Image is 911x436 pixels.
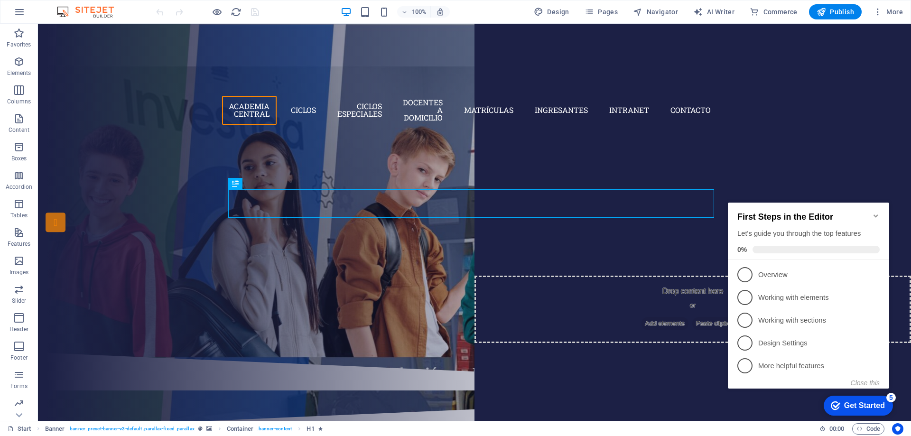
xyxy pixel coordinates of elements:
[530,4,573,19] div: Design (Ctrl+Alt+Y)
[12,297,27,305] p: Slider
[10,354,28,362] p: Footer
[257,423,292,435] span: . banner-content
[530,4,573,19] button: Design
[34,149,148,159] p: Design Settings
[436,8,445,16] i: On resize automatically adjust zoom level to fit chosen device.
[34,127,148,137] p: Working with sections
[230,6,242,18] button: reload
[10,212,28,219] p: Tables
[829,423,844,435] span: 00 00
[10,382,28,390] p: Forms
[873,7,903,17] span: More
[120,213,161,221] div: Get Started
[809,4,862,19] button: Publish
[148,23,156,31] div: Minimize checklist
[8,240,30,248] p: Features
[4,143,165,166] li: Design Settings
[55,6,126,18] img: Editor Logo
[4,74,165,97] li: Overview
[211,6,223,18] button: Click here to leave preview mode and continue editing
[4,120,165,143] li: Working with sections
[231,7,242,18] i: Reload page
[9,126,29,134] p: Content
[869,4,907,19] button: More
[34,104,148,114] p: Working with elements
[836,425,837,432] span: :
[100,207,169,227] div: Get Started 5 items remaining, 0% complete
[411,6,427,18] h6: 100%
[9,269,29,276] p: Images
[206,426,212,431] i: This element contains a background
[7,69,31,77] p: Elements
[7,98,31,105] p: Columns
[227,423,253,435] span: Click to select. Double-click to edit
[13,23,156,33] h2: First Steps in the Editor
[45,423,323,435] nav: breadcrumb
[68,423,194,435] span: . banner .preset-banner-v3-default .parallax-fixed .parallax
[852,423,884,435] button: Code
[4,97,165,120] li: Working with elements
[689,4,738,19] button: AI Writer
[8,423,31,435] a: Click to cancel selection. Double-click to open Pages
[13,57,28,65] span: 0%
[4,166,165,188] li: More helpful features
[629,4,682,19] button: Navigator
[750,7,798,17] span: Commerce
[746,4,801,19] button: Commerce
[585,7,618,17] span: Pages
[892,423,903,435] button: Usercentrics
[693,7,734,17] span: AI Writer
[34,81,148,91] p: Overview
[7,41,31,48] p: Favorites
[13,40,156,50] div: Let's guide you through the top features
[633,7,678,17] span: Navigator
[817,7,854,17] span: Publish
[127,190,156,198] button: Close this
[162,204,172,213] div: 5
[534,7,569,17] span: Design
[307,423,314,435] span: Click to select. Double-click to edit
[318,426,323,431] i: Element contains an animation
[34,172,148,182] p: More helpful features
[6,183,32,191] p: Accordion
[856,423,880,435] span: Code
[9,325,28,333] p: Header
[45,423,65,435] span: Click to select. Double-click to edit
[397,6,431,18] button: 100%
[819,423,845,435] h6: Session time
[581,4,622,19] button: Pages
[198,426,203,431] i: This element is a customizable preset
[11,155,27,162] p: Boxes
